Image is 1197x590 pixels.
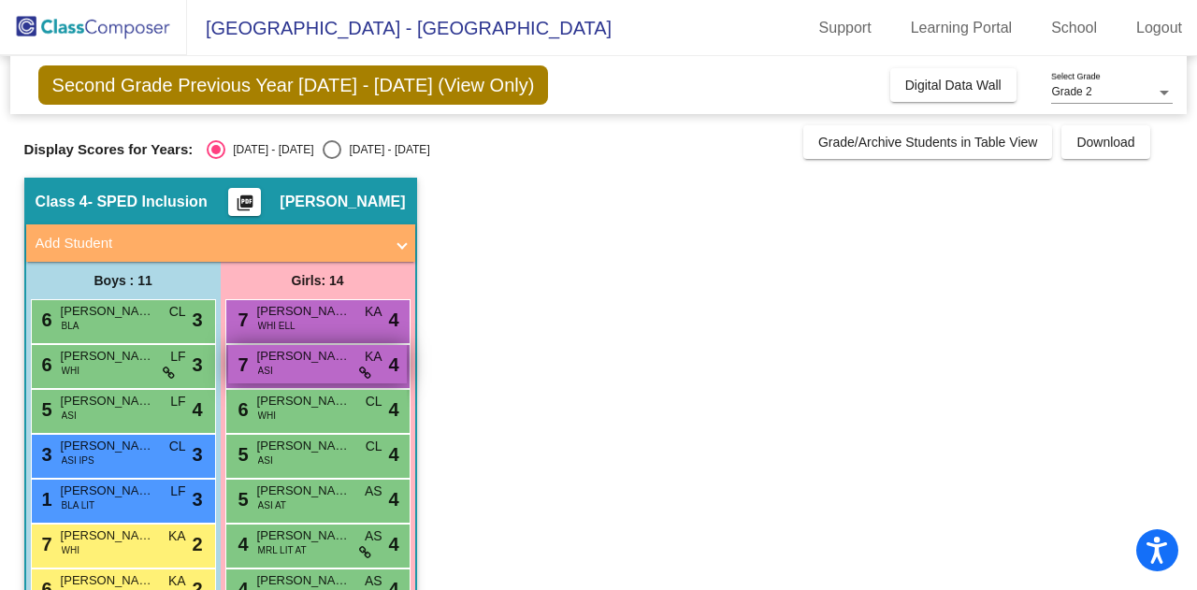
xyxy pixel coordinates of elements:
[62,319,79,333] span: BLA
[803,125,1053,159] button: Grade/Archive Students in Table View
[365,347,382,367] span: KA
[61,482,154,500] span: [PERSON_NAME]
[1121,13,1197,43] a: Logout
[258,453,273,468] span: ASI
[257,392,351,410] span: [PERSON_NAME]
[62,409,77,423] span: ASI
[890,68,1017,102] button: Digital Data Wall
[37,399,52,420] span: 5
[258,498,286,512] span: ASI AT
[234,194,256,220] mat-icon: picture_as_pdf
[61,347,154,366] span: [PERSON_NAME] [PERSON_NAME]
[257,482,351,500] span: [PERSON_NAME]
[62,453,94,468] span: ASI IPS
[192,530,202,558] span: 2
[804,13,887,43] a: Support
[258,319,296,333] span: WHI ELL
[234,444,249,465] span: 5
[26,224,415,262] mat-expansion-panel-header: Add Student
[258,543,307,557] span: MRL LIT AT
[37,489,52,510] span: 1
[170,482,185,501] span: LF
[1076,135,1134,150] span: Download
[170,347,185,367] span: LF
[257,571,351,590] span: [PERSON_NAME]
[169,437,186,456] span: CL
[207,140,429,159] mat-radio-group: Select an option
[388,351,398,379] span: 4
[61,571,154,590] span: [PERSON_NAME]
[225,141,313,158] div: [DATE] - [DATE]
[234,354,249,375] span: 7
[26,262,221,299] div: Boys : 11
[257,526,351,545] span: [PERSON_NAME]
[168,526,186,546] span: KA
[365,302,382,322] span: KA
[187,13,612,43] span: [GEOGRAPHIC_DATA] - [GEOGRAPHIC_DATA]
[36,193,88,211] span: Class 4
[38,65,549,105] span: Second Grade Previous Year [DATE] - [DATE] (View Only)
[257,437,351,455] span: [PERSON_NAME]
[192,485,202,513] span: 3
[192,396,202,424] span: 4
[257,302,351,321] span: [PERSON_NAME]
[36,233,383,254] mat-panel-title: Add Student
[257,347,351,366] span: [PERSON_NAME]
[61,302,154,321] span: [PERSON_NAME]
[221,262,415,299] div: Girls: 14
[388,306,398,334] span: 4
[905,78,1002,93] span: Digital Data Wall
[61,526,154,545] span: [PERSON_NAME]
[818,135,1038,150] span: Grade/Archive Students in Table View
[258,409,276,423] span: WHI
[234,489,249,510] span: 5
[192,306,202,334] span: 3
[1051,85,1091,98] span: Grade 2
[169,302,186,322] span: CL
[37,534,52,554] span: 7
[388,440,398,468] span: 4
[365,482,382,501] span: AS
[365,526,382,546] span: AS
[192,351,202,379] span: 3
[388,530,398,558] span: 4
[388,485,398,513] span: 4
[341,141,429,158] div: [DATE] - [DATE]
[88,193,208,211] span: - SPED Inclusion
[62,498,95,512] span: BLA LIT
[61,392,154,410] span: [PERSON_NAME]
[62,543,79,557] span: WHI
[24,141,194,158] span: Display Scores for Years:
[1061,125,1149,159] button: Download
[37,309,52,330] span: 6
[280,193,405,211] span: [PERSON_NAME]
[366,392,382,411] span: CL
[388,396,398,424] span: 4
[366,437,382,456] span: CL
[234,399,249,420] span: 6
[192,440,202,468] span: 3
[62,364,79,378] span: WHI
[170,392,185,411] span: LF
[1036,13,1112,43] a: School
[61,437,154,455] span: [PERSON_NAME]
[37,444,52,465] span: 3
[234,309,249,330] span: 7
[258,364,273,378] span: ASI
[234,534,249,554] span: 4
[896,13,1028,43] a: Learning Portal
[37,354,52,375] span: 6
[228,188,261,216] button: Print Students Details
